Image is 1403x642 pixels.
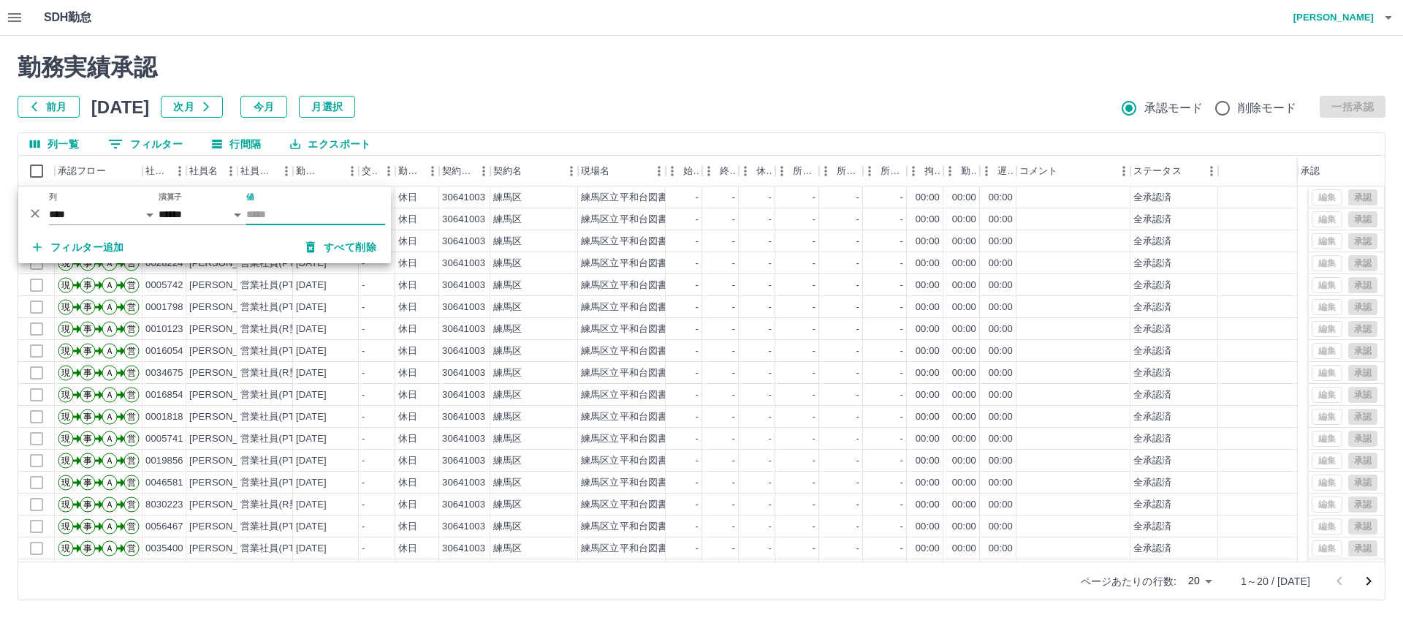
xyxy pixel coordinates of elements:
[900,366,903,380] div: -
[18,133,91,155] button: 列選択
[1238,99,1297,117] span: 削除モード
[856,257,859,271] div: -
[127,302,136,312] text: 営
[127,280,136,290] text: 営
[989,301,1013,314] div: 00:00
[362,432,365,446] div: -
[83,280,92,290] text: 事
[1298,156,1374,186] div: 承認
[1133,410,1172,424] div: 全承認済
[299,96,355,118] button: 月選択
[61,280,70,290] text: 現
[769,366,772,380] div: -
[296,156,321,186] div: 勤務日
[952,279,976,292] div: 00:00
[696,213,699,227] div: -
[560,160,582,182] button: メニュー
[581,279,677,292] div: 練馬区立平和台図書館
[83,324,92,334] text: 事
[900,301,903,314] div: -
[916,279,940,292] div: 00:00
[648,160,670,182] button: メニュー
[493,388,522,402] div: 練馬区
[1133,322,1172,336] div: 全承認済
[916,388,940,402] div: 00:00
[145,279,183,292] div: 0005742
[493,344,522,358] div: 練馬区
[493,213,522,227] div: 練馬区
[58,156,106,186] div: 承認フロー
[813,191,815,205] div: -
[398,432,417,446] div: 休日
[442,156,473,186] div: 契約コード
[989,410,1013,424] div: 00:00
[916,213,940,227] div: 00:00
[732,366,735,380] div: -
[83,368,92,378] text: 事
[769,213,772,227] div: -
[1133,257,1172,271] div: 全承認済
[169,160,191,182] button: メニュー
[240,388,317,402] div: 営業社員(PT契約)
[142,156,186,186] div: 社員番号
[145,344,183,358] div: 0016054
[200,133,273,155] button: 行間隔
[442,279,485,292] div: 30641003
[145,301,183,314] div: 0001798
[61,390,70,400] text: 現
[696,388,699,402] div: -
[1019,156,1058,186] div: コメント
[732,388,735,402] div: -
[856,344,859,358] div: -
[900,213,903,227] div: -
[18,186,391,263] div: フィルター表示
[362,279,365,292] div: -
[442,191,485,205] div: 30641003
[813,344,815,358] div: -
[321,161,341,181] button: ソート
[189,279,269,292] div: [PERSON_NAME]
[952,301,976,314] div: 00:00
[1133,388,1172,402] div: 全承認済
[422,160,444,182] button: メニュー
[294,234,388,260] button: すべて削除
[127,324,136,334] text: 営
[916,366,940,380] div: 00:00
[581,388,677,402] div: 練馬区立平和台図書館
[916,410,940,424] div: 00:00
[296,344,327,358] div: [DATE]
[105,390,114,400] text: Ａ
[581,191,677,205] div: 練馬区立平和台図書館
[952,410,976,424] div: 00:00
[18,53,1385,81] h2: 勤務実績承認
[442,410,485,424] div: 30641003
[819,156,863,186] div: 所定終業
[900,235,903,249] div: -
[952,322,976,336] div: 00:00
[442,235,485,249] div: 30641003
[1016,156,1130,186] div: コメント
[1182,570,1217,592] div: 20
[696,344,699,358] div: -
[732,410,735,424] div: -
[769,344,772,358] div: -
[813,235,815,249] div: -
[398,156,422,186] div: 勤務区分
[293,156,359,186] div: 勤務日
[813,301,815,314] div: -
[105,280,114,290] text: Ａ
[83,302,92,312] text: 事
[916,301,940,314] div: 00:00
[240,344,317,358] div: 営業社員(PT契約)
[24,203,46,224] button: 削除
[105,324,114,334] text: Ａ
[362,366,365,380] div: -
[952,235,976,249] div: 00:00
[856,322,859,336] div: -
[83,412,92,422] text: 事
[666,156,702,186] div: 始業
[989,366,1013,380] div: 00:00
[696,322,699,336] div: -
[493,410,522,424] div: 練馬区
[127,390,136,400] text: 営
